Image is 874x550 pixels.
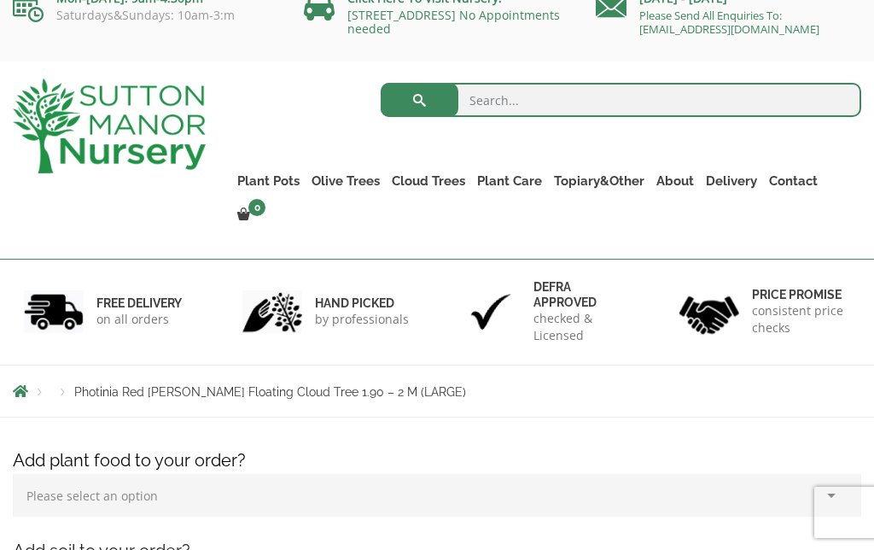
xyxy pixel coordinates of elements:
[471,169,548,193] a: Plant Care
[679,285,739,337] img: 4.jpg
[315,295,409,311] h6: hand picked
[13,79,206,173] img: logo
[700,169,763,193] a: Delivery
[650,169,700,193] a: About
[13,9,278,22] p: Saturdays&Sundays: 10am-3:m
[763,169,824,193] a: Contact
[752,302,850,336] p: consistent price checks
[96,311,182,328] p: on all orders
[639,8,819,37] a: Please Send All Enquiries To: [EMAIL_ADDRESS][DOMAIN_NAME]
[548,169,650,193] a: Topiary&Other
[231,169,306,193] a: Plant Pots
[533,279,632,310] h6: Defra approved
[231,203,271,227] a: 0
[96,295,182,311] h6: FREE DELIVERY
[461,290,521,334] img: 3.jpg
[347,7,560,37] a: [STREET_ADDRESS] No Appointments needed
[306,169,386,193] a: Olive Trees
[533,310,632,344] p: checked & Licensed
[386,169,471,193] a: Cloud Trees
[242,290,302,334] img: 2.jpg
[248,199,265,216] span: 0
[752,287,850,302] h6: Price promise
[13,384,861,398] nav: Breadcrumbs
[381,83,861,117] input: Search...
[24,290,84,334] img: 1.jpg
[74,385,466,399] span: Photinia Red [PERSON_NAME] Floating Cloud Tree 1.90 – 2 M (LARGE)
[315,311,409,328] p: by professionals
